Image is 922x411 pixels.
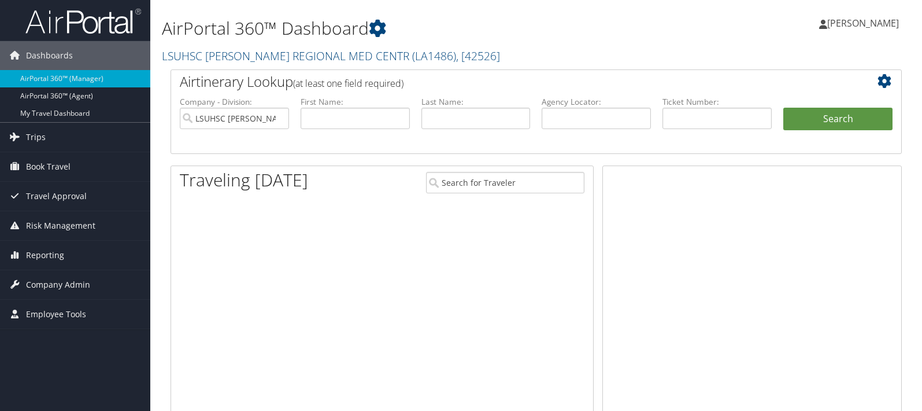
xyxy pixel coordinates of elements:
label: First Name: [301,96,410,108]
span: Company Admin [26,270,90,299]
h1: Traveling [DATE] [180,168,308,192]
a: LSUHSC [PERSON_NAME] REGIONAL MED CENTR [162,48,500,64]
input: Search for Traveler [426,172,584,193]
label: Company - Division: [180,96,289,108]
span: Book Travel [26,152,71,181]
span: Dashboards [26,41,73,70]
span: Travel Approval [26,182,87,211]
img: airportal-logo.png [25,8,141,35]
span: ( LA1486 ) [412,48,456,64]
label: Last Name: [421,96,531,108]
label: Agency Locator: [542,96,651,108]
span: Risk Management [26,211,95,240]
span: Trips [26,123,46,152]
span: (at least one field required) [293,77,403,90]
span: , [ 42526 ] [456,48,500,64]
a: [PERSON_NAME] [819,6,910,41]
label: Ticket Number: [662,96,772,108]
button: Search [783,108,893,131]
span: Employee Tools [26,300,86,329]
h1: AirPortal 360™ Dashboard [162,16,661,41]
h2: Airtinerary Lookup [180,72,832,91]
span: [PERSON_NAME] [827,17,899,30]
span: Reporting [26,241,64,270]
